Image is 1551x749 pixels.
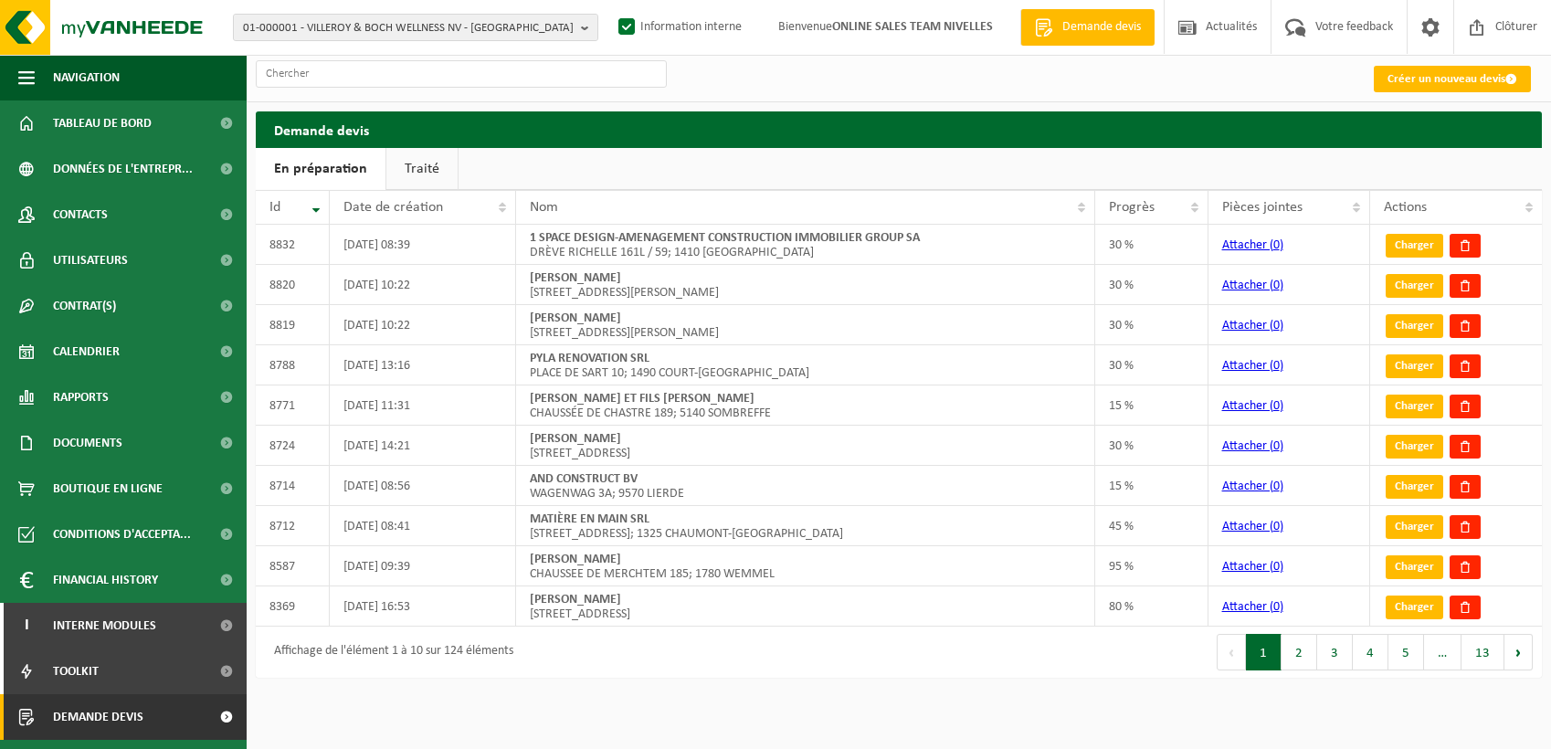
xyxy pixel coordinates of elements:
span: 0 [1273,439,1280,453]
a: Attacher (0) [1222,238,1283,252]
td: 8712 [256,506,330,546]
td: 15 % [1095,466,1208,506]
a: Attacher (0) [1222,520,1283,533]
td: 8369 [256,586,330,627]
button: 2 [1282,634,1317,670]
td: [DATE] 13:16 [330,345,516,385]
span: Actions [1384,200,1427,215]
strong: [PERSON_NAME] [530,271,621,285]
td: [DATE] 08:56 [330,466,516,506]
strong: 1 SPACE DESIGN-AMENAGEMENT CONSTRUCTION IMMOBILIER GROUP SA [530,231,920,245]
span: Toolkit [53,649,99,694]
td: 80 % [1095,586,1208,627]
td: 30 % [1095,305,1208,345]
span: 0 [1273,319,1280,332]
span: Date de création [343,200,443,215]
strong: [PERSON_NAME] ET FILS [PERSON_NAME] [530,392,754,406]
td: 8771 [256,385,330,426]
td: [DATE] 16:53 [330,586,516,627]
a: Traité [386,148,458,190]
td: 8724 [256,426,330,466]
strong: MATIÈRE EN MAIN SRL [530,512,649,526]
span: Calendrier [53,329,120,374]
td: 30 % [1095,265,1208,305]
a: Charger [1386,435,1443,459]
span: Pièces jointes [1222,200,1303,215]
td: 8832 [256,225,330,265]
a: Charger [1386,395,1443,418]
td: 30 % [1095,426,1208,466]
a: Attacher (0) [1222,319,1283,332]
a: Attacher (0) [1222,600,1283,614]
strong: [PERSON_NAME] [530,553,621,566]
td: [DATE] 11:31 [330,385,516,426]
td: WAGENWAG 3A; 9570 LIERDE [516,466,1095,506]
td: 15 % [1095,385,1208,426]
span: Tableau de bord [53,100,152,146]
td: CHAUSSÉE DE CHASTRE 189; 5140 SOMBREFFE [516,385,1095,426]
input: Chercher [256,60,667,88]
a: Charger [1386,555,1443,579]
td: [DATE] 10:22 [330,265,516,305]
strong: PYLA RENOVATION SRL [530,352,649,365]
span: 0 [1273,399,1280,413]
td: CHAUSSEE DE MERCHTEM 185; 1780 WEMMEL [516,546,1095,586]
a: Créer un nouveau devis [1374,66,1531,92]
span: Utilisateurs [53,237,128,283]
td: [STREET_ADDRESS][PERSON_NAME] [516,305,1095,345]
span: … [1424,634,1461,670]
a: Attacher (0) [1222,480,1283,493]
a: Charger [1386,596,1443,619]
td: [STREET_ADDRESS]; 1325 CHAUMONT-[GEOGRAPHIC_DATA] [516,506,1095,546]
td: [DATE] 09:39 [330,546,516,586]
span: Boutique en ligne [53,466,163,512]
a: Charger [1386,515,1443,539]
td: [STREET_ADDRESS] [516,426,1095,466]
label: Information interne [615,14,742,41]
a: Charger [1386,314,1443,338]
td: 8714 [256,466,330,506]
td: 8587 [256,546,330,586]
td: 8820 [256,265,330,305]
span: Rapports [53,374,109,420]
button: 13 [1461,634,1504,670]
td: PLACE DE SART 10; 1490 COURT-[GEOGRAPHIC_DATA] [516,345,1095,385]
span: Contrat(s) [53,283,116,329]
td: 30 % [1095,225,1208,265]
strong: [PERSON_NAME] [530,432,621,446]
button: 1 [1246,634,1282,670]
td: [STREET_ADDRESS] [516,586,1095,627]
strong: [PERSON_NAME] [530,311,621,325]
span: Données de l'entrepr... [53,146,193,192]
strong: AND CONSTRUCT BV [530,472,638,486]
td: [DATE] 10:22 [330,305,516,345]
span: I [18,603,35,649]
td: 45 % [1095,506,1208,546]
h2: Demande devis [256,111,1542,147]
span: 0 [1273,279,1280,292]
a: Attacher (0) [1222,359,1283,373]
td: [DATE] 08:39 [330,225,516,265]
span: 0 [1273,520,1280,533]
button: Previous [1217,634,1246,670]
td: [STREET_ADDRESS][PERSON_NAME] [516,265,1095,305]
a: Attacher (0) [1222,399,1283,413]
a: Attacher (0) [1222,439,1283,453]
span: 0 [1273,238,1280,252]
span: Navigation [53,55,120,100]
strong: [PERSON_NAME] [530,593,621,607]
strong: ONLINE SALES TEAM NIVELLES [832,20,993,34]
a: Demande devis [1020,9,1155,46]
span: Interne modules [53,603,156,649]
a: Charger [1386,475,1443,499]
button: 3 [1317,634,1353,670]
a: Attacher (0) [1222,560,1283,574]
a: Charger [1386,234,1443,258]
button: 01-000001 - VILLEROY & BOCH WELLNESS NV - [GEOGRAPHIC_DATA] [233,14,598,41]
span: 01-000001 - VILLEROY & BOCH WELLNESS NV - [GEOGRAPHIC_DATA] [243,15,574,42]
a: En préparation [256,148,385,190]
span: Conditions d'accepta... [53,512,191,557]
div: Affichage de l'élément 1 à 10 sur 124 éléments [265,636,513,669]
a: Charger [1386,354,1443,378]
span: 0 [1273,600,1280,614]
